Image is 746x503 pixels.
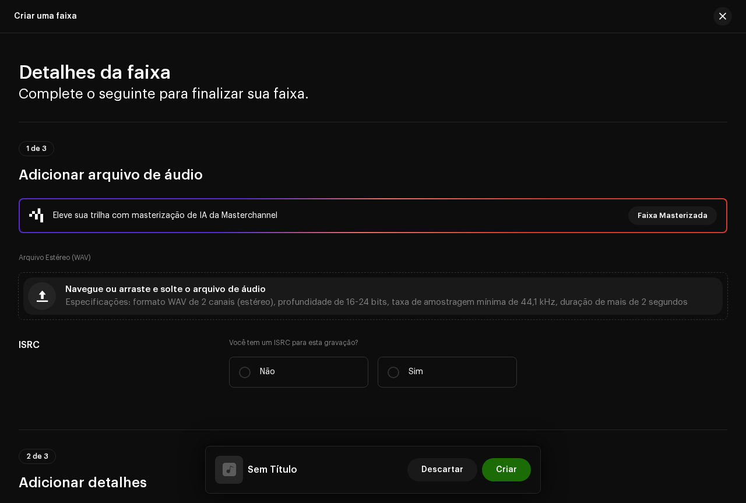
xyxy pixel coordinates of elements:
h2: Detalhes da faixa [19,61,727,85]
button: Criar [482,458,531,481]
button: Faixa Masterizada [628,206,717,225]
span: Navegue ou arraste e solte o arquivo de áudio [65,286,266,294]
p: Sim [409,366,423,378]
h3: Complete o seguinte para finalizar sua faixa. [19,85,727,103]
div: Eleve sua trilha com masterização de IA da Masterchannel [53,209,277,223]
p: Não [260,366,275,378]
span: Especificações: formato WAV de 2 canais (estéreo), profundidade de 16-24 bits, taxa de amostragem... [65,298,688,307]
button: Descartar [407,458,477,481]
span: Criar [496,458,517,481]
label: Você tem um ISRC para esta gravação? [229,338,517,347]
h3: Adicionar arquivo de áudio [19,166,727,184]
span: Descartar [421,458,463,481]
h3: Adicionar detalhes [19,473,727,492]
h5: Sem Título [248,463,297,477]
h5: ISRC [19,338,210,352]
span: Faixa Masterizada [638,204,708,227]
